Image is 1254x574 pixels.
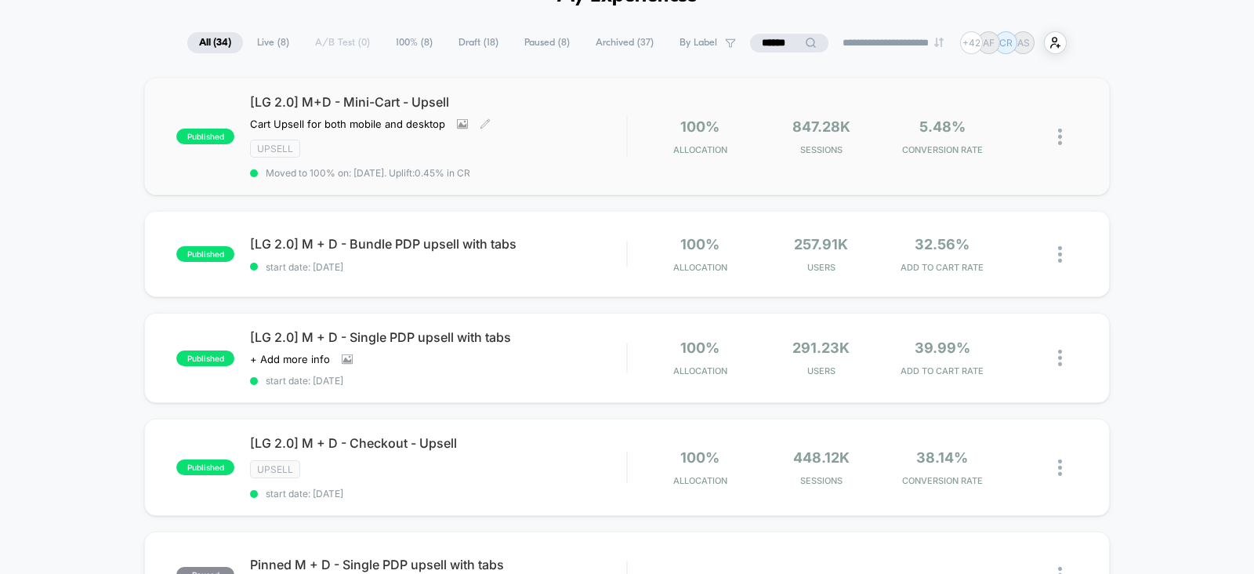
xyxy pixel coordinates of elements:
[680,236,719,252] span: 100%
[266,167,470,179] span: Moved to 100% on: [DATE] . Uplift: 0.45% in CR
[764,475,878,486] span: Sessions
[764,144,878,155] span: Sessions
[886,475,999,486] span: CONVERSION RATE
[934,38,944,47] img: end
[915,236,969,252] span: 32.56%
[250,460,300,478] span: Upsell
[250,329,626,345] span: [LG 2.0] M + D - Single PDP upsell with tabs
[176,246,234,262] span: published
[584,32,665,53] span: Archived ( 37 )
[250,140,300,158] span: Upsell
[1058,350,1062,366] img: close
[680,118,719,135] span: 100%
[960,31,983,54] div: + 42
[680,449,719,466] span: 100%
[793,449,850,466] span: 448.12k
[176,129,234,144] span: published
[176,351,234,366] span: published
[886,365,999,376] span: ADD TO CART RATE
[245,32,301,53] span: Live ( 8 )
[792,340,850,356] span: 291.23k
[680,37,717,49] span: By Label
[250,118,445,130] span: Cart Upsell for both mobile and desktop
[250,353,330,365] span: + Add more info
[250,435,626,451] span: [LG 2.0] M + D - Checkout - Upsell
[673,144,727,155] span: Allocation
[983,37,995,49] p: AF
[1058,460,1062,476] img: close
[764,262,878,273] span: Users
[1058,246,1062,263] img: close
[999,37,1013,49] p: CR
[250,261,626,273] span: start date: [DATE]
[886,262,999,273] span: ADD TO CART RATE
[916,449,968,466] span: 38.14%
[250,94,626,110] span: [LG 2.0] M+D - Mini-Cart - Upsell
[680,340,719,356] span: 100%
[915,340,970,356] span: 39.99%
[886,144,999,155] span: CONVERSION RATE
[1017,37,1030,49] p: AS
[250,557,626,572] span: Pinned M + D - Single PDP upsell with tabs
[919,118,966,135] span: 5.48%
[250,375,626,387] span: start date: [DATE]
[673,365,727,376] span: Allocation
[792,118,850,135] span: 847.28k
[673,262,727,273] span: Allocation
[673,475,727,486] span: Allocation
[447,32,510,53] span: Draft ( 18 )
[764,365,878,376] span: Users
[176,460,234,475] span: published
[513,32,582,53] span: Paused ( 8 )
[187,32,243,53] span: All ( 34 )
[250,236,626,252] span: [LG 2.0] M + D - Bundle PDP upsell with tabs
[1058,129,1062,145] img: close
[250,488,626,500] span: start date: [DATE]
[384,32,444,53] span: 100% ( 8 )
[794,236,848,252] span: 257.91k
